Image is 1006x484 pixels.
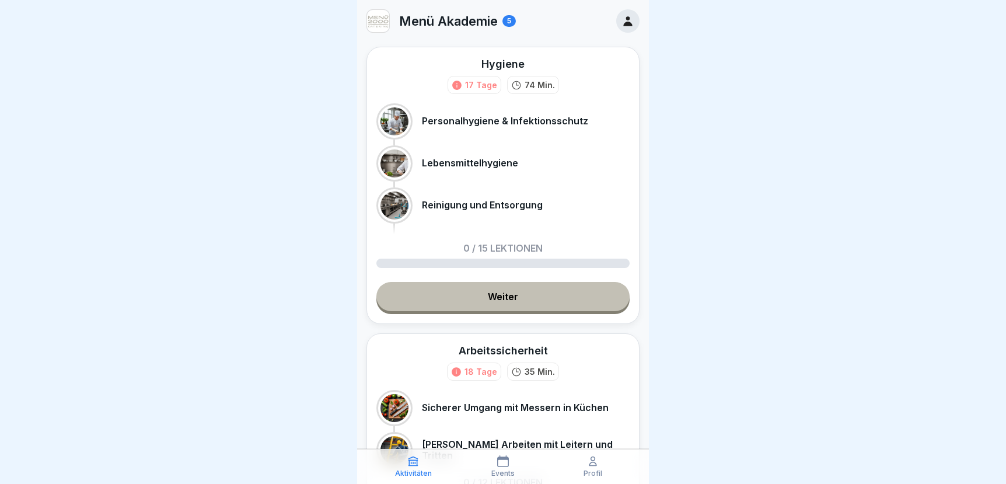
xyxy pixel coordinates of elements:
p: [PERSON_NAME] Arbeiten mit Leitern und Tritten [422,439,630,461]
p: Aktivitäten [395,469,432,478]
div: Hygiene [481,57,525,71]
p: Menü Akademie [399,13,498,29]
p: 74 Min. [525,79,555,91]
p: Events [491,469,515,478]
img: v3gslzn6hrr8yse5yrk8o2yg.png [367,10,389,32]
p: Lebensmittelhygiene [422,158,518,169]
p: Personalhygiene & Infektionsschutz [422,116,588,127]
p: Profil [584,469,602,478]
div: 17 Tage [465,79,497,91]
div: 18 Tage [464,365,497,378]
div: 5 [502,15,516,27]
p: 0 / 15 Lektionen [463,243,543,253]
p: Reinigung und Entsorgung [422,200,543,211]
p: 35 Min. [525,365,555,378]
p: Sicherer Umgang mit Messern in Küchen [422,402,609,413]
div: Arbeitssicherheit [459,343,548,358]
a: Weiter [376,282,630,311]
